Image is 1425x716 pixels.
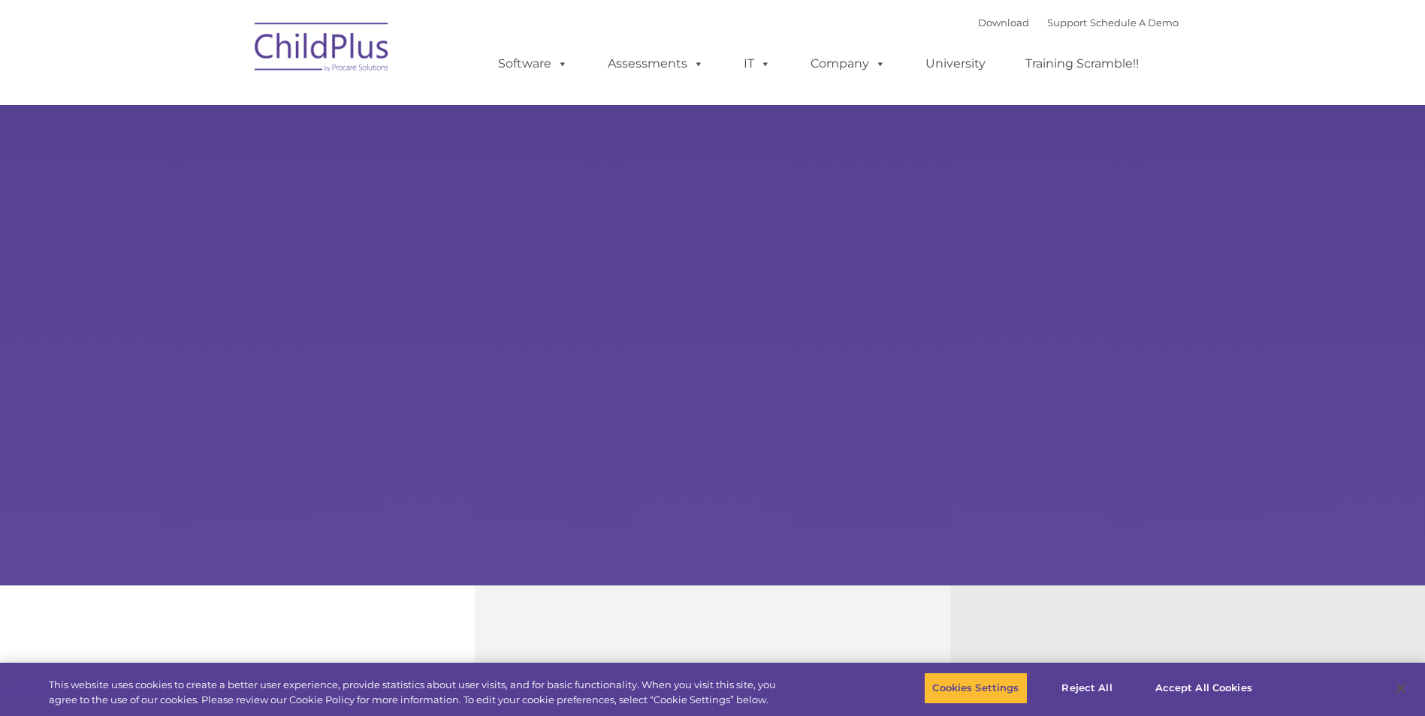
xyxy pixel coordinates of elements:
button: Reject All [1040,672,1134,704]
a: Software [483,49,583,79]
font: | [978,17,1179,29]
a: Support [1047,17,1087,29]
a: Company [796,49,901,79]
a: University [910,49,1001,79]
button: Accept All Cookies [1147,672,1260,704]
a: Assessments [593,49,719,79]
img: ChildPlus by Procare Solutions [247,12,397,87]
a: IT [729,49,786,79]
div: This website uses cookies to create a better user experience, provide statistics about user visit... [49,678,783,707]
a: Training Scramble!! [1010,49,1154,79]
a: Schedule A Demo [1090,17,1179,29]
button: Cookies Settings [924,672,1027,704]
button: Close [1384,672,1417,705]
a: Download [978,17,1029,29]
